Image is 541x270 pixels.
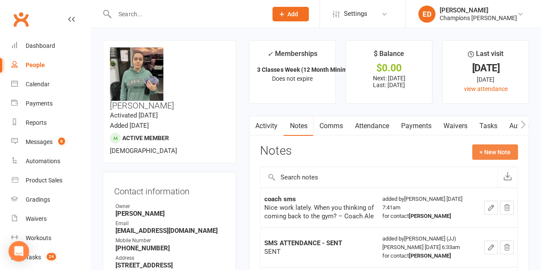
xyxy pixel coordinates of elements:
[464,85,508,92] a: view attendance
[115,220,225,228] div: Email
[473,116,503,136] a: Tasks
[440,14,517,22] div: Champions [PERSON_NAME]
[257,66,373,73] strong: 3 Classes Week (12 Month Minimum Term)
[267,48,317,64] div: Memberships
[260,144,291,160] h3: Notes
[11,248,90,267] a: Tasks 24
[11,132,90,152] a: Messages 6
[115,244,225,252] strong: [PHONE_NUMBER]
[47,253,56,260] span: 24
[110,47,229,110] h3: [PERSON_NAME]
[418,6,435,23] div: ED
[382,235,476,260] div: added by [PERSON_NAME] (JJ) [PERSON_NAME] [DATE] 6:33am
[11,113,90,132] a: Reports
[260,167,497,188] input: Search notes
[267,50,273,58] i: ✓
[114,183,225,196] h3: Contact information
[10,9,32,30] a: Clubworx
[26,62,45,68] div: People
[115,254,225,262] div: Address
[115,210,225,217] strong: [PERSON_NAME]
[272,75,313,82] span: Does not expire
[115,261,225,269] strong: [STREET_ADDRESS]
[11,56,90,75] a: People
[264,239,342,247] strong: SMS ATTENDANCE - SENT
[110,47,163,101] img: image1749116321.png
[264,247,374,256] div: SENT
[409,213,451,219] strong: [PERSON_NAME]
[26,254,41,261] div: Tasks
[26,158,60,164] div: Automations
[122,135,169,141] span: Active member
[440,6,517,14] div: [PERSON_NAME]
[382,212,476,220] div: for contact
[313,116,349,136] a: Comms
[11,75,90,94] a: Calendar
[437,116,473,136] a: Waivers
[115,202,225,211] div: Owner
[112,8,261,20] input: Search...
[354,64,424,73] div: $0.00
[110,122,149,129] time: Added [DATE]
[11,190,90,209] a: Gradings
[11,152,90,171] a: Automations
[115,237,225,245] div: Mobile Number
[344,4,367,23] span: Settings
[9,241,29,261] div: Open Intercom Messenger
[26,100,53,107] div: Payments
[264,195,296,203] strong: coach sms
[11,209,90,229] a: Waivers
[11,229,90,248] a: Workouts
[11,36,90,56] a: Dashboard
[26,177,62,184] div: Product Sales
[26,138,53,145] div: Messages
[58,138,65,145] span: 6
[450,75,521,84] div: [DATE]
[249,116,284,136] a: Activity
[284,116,313,136] a: Notes
[26,215,47,222] div: Waivers
[26,196,50,203] div: Gradings
[349,116,395,136] a: Attendance
[26,42,55,49] div: Dashboard
[11,171,90,190] a: Product Sales
[354,75,424,88] p: Next: [DATE] Last: [DATE]
[26,235,51,241] div: Workouts
[110,147,177,155] span: [DEMOGRAPHIC_DATA]
[11,94,90,113] a: Payments
[272,7,309,21] button: Add
[395,116,437,136] a: Payments
[287,11,298,18] span: Add
[115,227,225,235] strong: [EMAIL_ADDRESS][DOMAIN_NAME]
[110,112,158,119] time: Activated [DATE]
[26,119,47,126] div: Reports
[450,64,521,73] div: [DATE]
[374,48,404,64] div: $ Balance
[468,48,503,64] div: Last visit
[264,203,374,220] div: Nice work lately. When you thinking of coming back to the gym? – Coach Ale
[472,144,518,160] button: + New Note
[26,81,50,88] div: Calendar
[382,195,476,220] div: added by [PERSON_NAME] [DATE] 7:41am
[409,252,451,259] strong: [PERSON_NAME]
[382,252,476,260] div: for contact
